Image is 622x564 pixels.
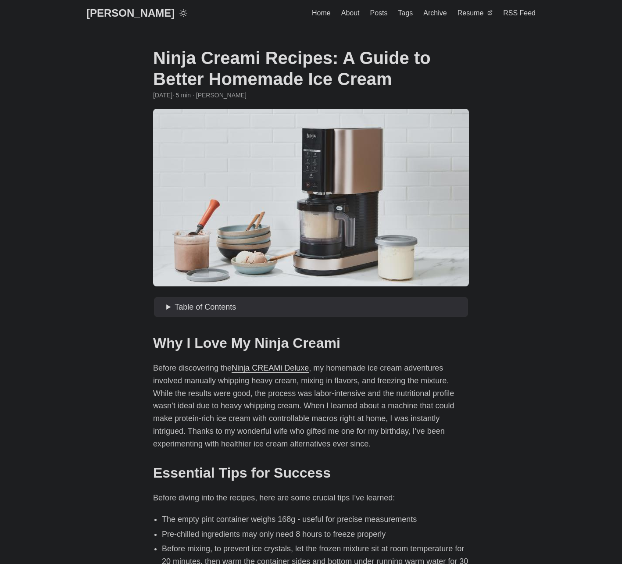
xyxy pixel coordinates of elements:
[398,9,413,17] span: Tags
[232,364,309,372] a: Ninja CREAMi Deluxe
[153,492,469,504] p: Before diving into the recipes, here are some crucial tips I’ve learned:
[153,362,469,450] p: Before discovering the , my homemade ice cream adventures involved manually whipping heavy cream,...
[153,90,469,100] div: · 5 min · [PERSON_NAME]
[153,47,469,89] h1: Ninja Creami Recipes: A Guide to Better Homemade Ice Cream
[153,464,469,481] h2: Essential Tips for Success
[162,513,469,526] li: The empty pint container weighs 168g - useful for precise measurements
[162,528,469,541] li: Pre-chilled ingredients may only need 8 hours to freeze properly
[312,9,331,17] span: Home
[503,9,536,17] span: RSS Feed
[153,335,469,351] h2: Why I Love My Ninja Creami
[166,301,465,314] summary: Table of Contents
[458,9,484,17] span: Resume
[175,303,236,311] span: Table of Contents
[423,9,447,17] span: Archive
[341,9,360,17] span: About
[153,90,172,100] span: 2024-12-27 22:00:02 -0500 -0500
[370,9,388,17] span: Posts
